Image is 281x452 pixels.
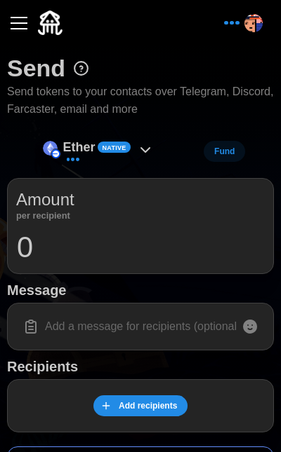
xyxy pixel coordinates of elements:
span: Native [103,143,126,153]
button: Add recipients [93,395,188,416]
p: Amount [16,187,74,212]
p: Ether [63,137,96,158]
h1: Message [7,281,274,299]
input: Add a message for recipients (optional) [16,312,265,341]
p: per recipient [16,212,74,219]
h1: Send [7,53,65,83]
img: rectcrop3 [244,14,263,32]
button: Fund [204,141,245,162]
img: Ether (on Base) [43,141,58,156]
input: 0 [16,230,265,265]
p: Send tokens to your contacts over Telegram, Discord, Farcaster, email and more [7,83,274,118]
img: Quidli [38,11,63,35]
span: Fund [214,142,235,161]
h1: Recipients [7,357,274,376]
span: Add recipients [119,396,177,416]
